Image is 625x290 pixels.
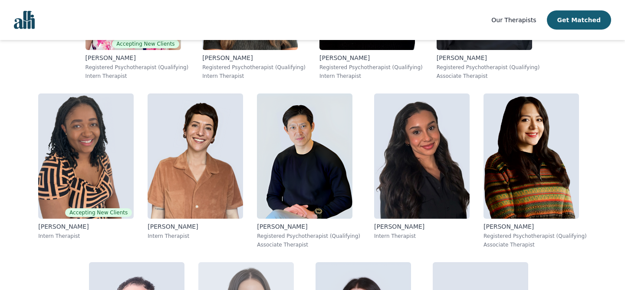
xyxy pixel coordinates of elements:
img: Luisa_Diaz Flores [484,93,579,219]
img: Faith_Daniels [38,93,134,219]
p: [PERSON_NAME] [374,222,470,231]
p: Registered Psychotherapist (Qualifying) [437,64,540,71]
span: Accepting New Clients [112,40,179,48]
p: [PERSON_NAME] [319,53,423,62]
img: Dunja_Miskovic [148,93,243,219]
button: Get Matched [547,10,611,30]
p: [PERSON_NAME] [86,53,189,62]
a: Dunja_Miskovic[PERSON_NAME]Intern Therapist [141,87,250,255]
p: [PERSON_NAME] [437,53,540,62]
p: [PERSON_NAME] [38,222,134,231]
p: Associate Therapist [484,241,587,248]
p: Intern Therapist [86,73,189,80]
span: Our Therapists [491,17,536,23]
p: Associate Therapist [437,73,540,80]
a: Alan_Chen[PERSON_NAME]Registered Psychotherapist (Qualifying)Associate Therapist [250,87,367,255]
p: Registered Psychotherapist (Qualifying) [202,64,306,71]
p: Intern Therapist [202,73,306,80]
p: [PERSON_NAME] [202,53,306,62]
span: Accepting New Clients [65,208,132,217]
p: [PERSON_NAME] [148,222,243,231]
p: Registered Psychotherapist (Qualifying) [257,233,360,240]
p: Registered Psychotherapist (Qualifying) [86,64,189,71]
p: Intern Therapist [319,73,423,80]
a: Our Therapists [491,15,536,25]
img: alli logo [14,11,35,29]
a: Taylor_Davis[PERSON_NAME]Intern Therapist [367,87,477,255]
img: Alan_Chen [257,93,352,219]
p: Intern Therapist [374,233,470,240]
p: [PERSON_NAME] [484,222,587,231]
p: Intern Therapist [38,233,134,240]
p: Associate Therapist [257,241,360,248]
p: [PERSON_NAME] [257,222,360,231]
a: Faith_DanielsAccepting New Clients[PERSON_NAME]Intern Therapist [31,87,141,255]
img: Taylor_Davis [374,93,470,219]
p: Intern Therapist [148,233,243,240]
p: Registered Psychotherapist (Qualifying) [484,233,587,240]
p: Registered Psychotherapist (Qualifying) [319,64,423,71]
a: Luisa_Diaz Flores[PERSON_NAME]Registered Psychotherapist (Qualifying)Associate Therapist [477,87,594,255]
